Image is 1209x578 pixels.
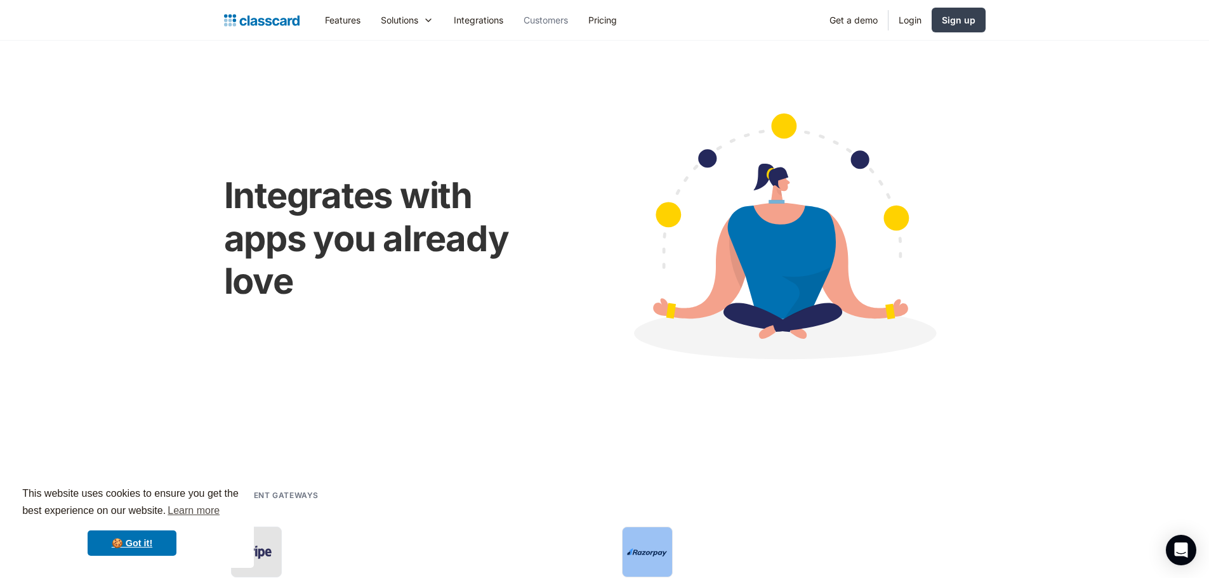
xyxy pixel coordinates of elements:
[381,13,418,27] div: Solutions
[627,548,668,557] img: Razorpay
[88,530,176,556] a: dismiss cookie message
[819,6,888,34] a: Get a demo
[10,474,254,568] div: cookieconsent
[371,6,444,34] div: Solutions
[1166,535,1196,565] div: Open Intercom Messenger
[942,13,975,27] div: Sign up
[444,6,513,34] a: Integrations
[224,11,300,29] a: home
[224,174,553,303] h1: Integrates with apps you already love
[22,486,242,520] span: This website uses cookies to ensure you get the best experience on our website.
[230,489,319,501] h2: Payment gateways
[513,6,578,34] a: Customers
[889,6,932,34] a: Login
[236,542,277,562] img: Stripe
[166,501,221,520] a: learn more about cookies
[315,6,371,34] a: Features
[578,6,627,34] a: Pricing
[579,89,986,393] img: Cartoon image showing connected apps
[932,8,986,32] a: Sign up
